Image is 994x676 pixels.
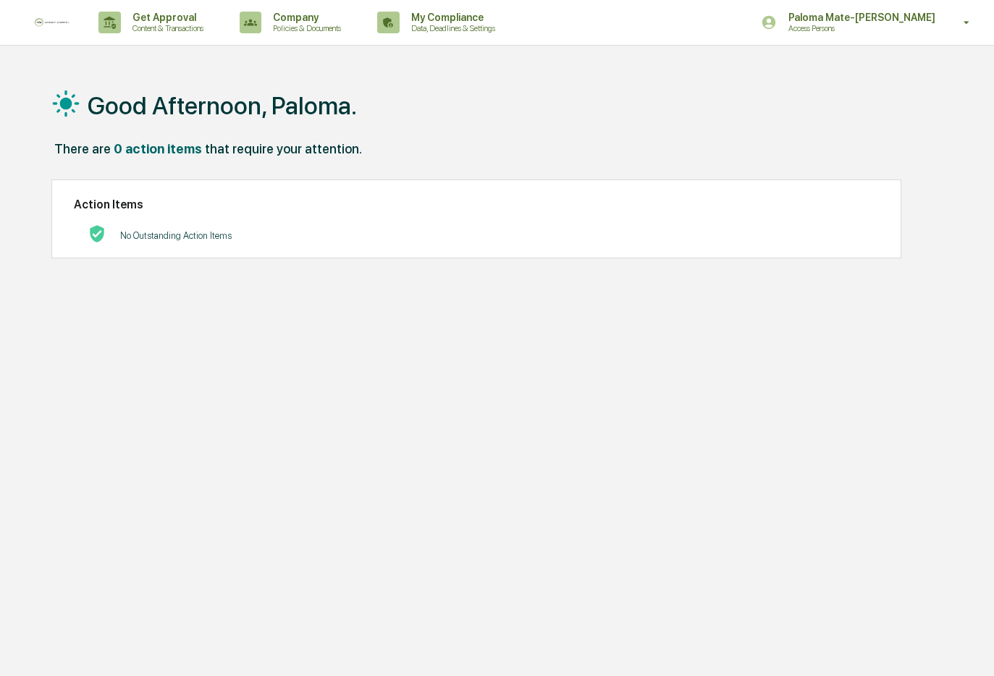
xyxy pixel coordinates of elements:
p: Content & Transactions [121,23,211,33]
div: that require your attention. [205,141,362,156]
p: Get Approval [121,12,211,23]
h1: Good Afternoon, Paloma. [88,91,357,120]
p: Paloma Mate-[PERSON_NAME] [777,12,943,23]
p: My Compliance [400,12,502,23]
img: logo [35,18,70,28]
p: Data, Deadlines & Settings [400,23,502,33]
p: Access Persons [777,23,919,33]
p: No Outstanding Action Items [120,230,232,241]
p: Company [261,12,348,23]
div: There are [54,141,111,156]
p: Policies & Documents [261,23,348,33]
div: 0 action items [114,141,202,156]
img: No Actions logo [88,225,106,242]
h2: Action Items [74,198,879,211]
